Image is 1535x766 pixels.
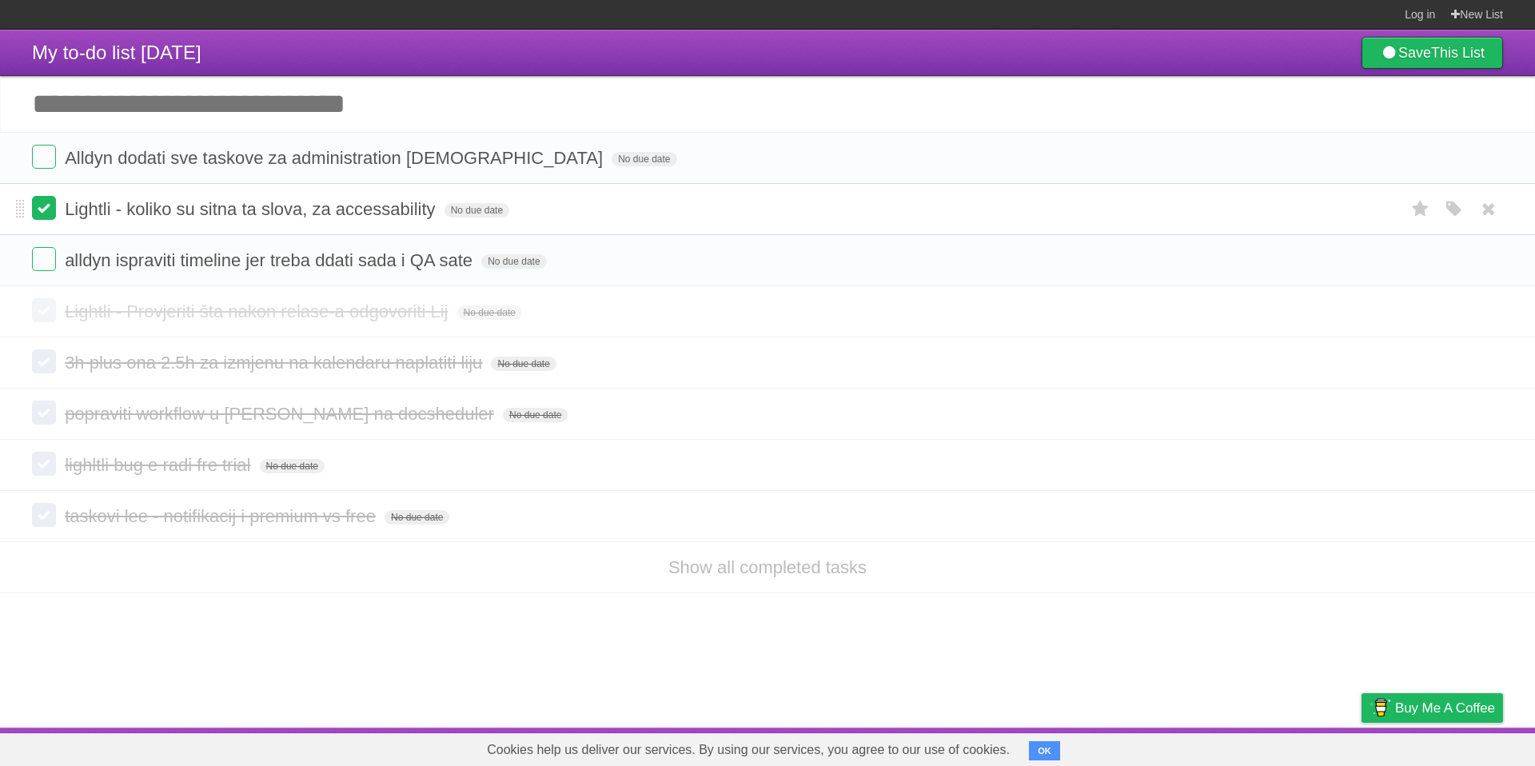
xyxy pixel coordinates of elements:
[65,148,607,168] span: Alldyn dodati sve taskove za administration [DEMOGRAPHIC_DATA]
[612,152,676,166] span: No due date
[457,305,522,320] span: No due date
[32,196,56,220] label: Done
[65,250,476,270] span: alldyn ispraviti timeline jer treba ddati sada i QA sate
[32,349,56,373] label: Done
[1341,732,1382,762] a: Privacy
[668,557,867,577] a: Show all completed tasks
[32,452,56,476] label: Done
[65,506,380,526] span: taskovi lee - notifikacij i premium vs free
[1202,732,1266,762] a: Developers
[65,301,452,321] span: Lightli - Provjeriti šta nakon relase-a odgovoriti Lij
[1362,37,1503,69] a: SaveThis List
[471,734,1026,766] span: Cookies help us deliver our services. By using our services, you agree to our use of cookies.
[503,408,568,422] span: No due date
[32,247,56,271] label: Done
[1402,732,1503,762] a: Suggest a feature
[1395,694,1495,722] span: Buy me a coffee
[481,254,546,269] span: No due date
[65,455,254,475] span: lighltli bug e radi fre trial
[491,357,556,371] span: No due date
[1362,693,1503,723] a: Buy me a coffee
[385,510,449,525] span: No due date
[1370,694,1391,721] img: Buy me a coffee
[65,199,439,219] span: Lightli - koliko su sitna ta slova, za accessability
[260,459,325,473] span: No due date
[1405,196,1436,222] label: Star task
[32,503,56,527] label: Done
[32,42,201,63] span: My to-do list [DATE]
[65,404,498,424] span: popraviti workflow u [PERSON_NAME] na docsheduler
[32,298,56,322] label: Done
[1149,732,1182,762] a: About
[1431,45,1485,61] b: This List
[32,145,56,169] label: Done
[445,203,509,217] span: No due date
[1029,741,1060,760] button: OK
[32,401,56,425] label: Done
[1286,732,1322,762] a: Terms
[65,353,486,373] span: 3h plus ona 2.5h za izmjenu na kalendaru naplatiti liju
